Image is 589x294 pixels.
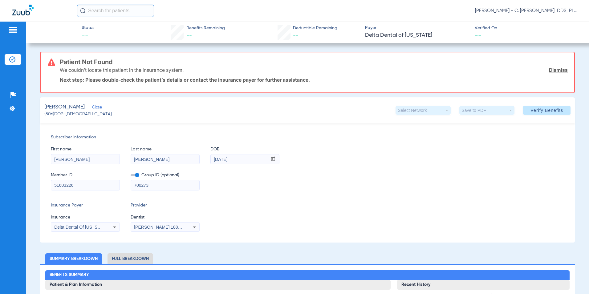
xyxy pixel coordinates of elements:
span: (806) DOB: [DEMOGRAPHIC_DATA] [44,111,112,117]
span: Delta Dental Of [US_STATE] [54,225,109,230]
span: Verified On [475,25,579,31]
img: Zuub Logo [12,5,34,15]
img: error-icon [48,59,55,66]
button: Verify Benefits [523,106,571,115]
span: Delta Dental of [US_STATE] [365,31,469,39]
h2: Benefits Summary [45,270,570,280]
p: We couldn’t locate this patient in the insurance system. [60,67,184,73]
p: Next step: Please double-check the patient’s details or contact the insurance payer for further a... [60,77,568,83]
span: Insurance [51,214,120,221]
span: Status [82,25,94,31]
span: First name [51,146,120,153]
span: Member ID [51,172,120,178]
li: Full Breakdown [108,253,153,264]
span: [PERSON_NAME] - C. [PERSON_NAME], DDS, PLLC dba [PERSON_NAME] Dentistry [475,8,577,14]
span: -- [293,33,299,38]
iframe: Chat Widget [558,264,589,294]
span: -- [82,31,94,40]
span: Verify Benefits [530,108,563,113]
span: -- [475,32,481,39]
a: Dismiss [549,67,568,73]
li: Summary Breakdown [45,253,102,264]
span: Benefits Remaining [186,25,225,31]
span: [PERSON_NAME] 1881748390 [134,225,195,230]
span: Insurance Payer [51,202,120,209]
span: Close [92,105,98,111]
span: Provider [131,202,200,209]
span: Group ID (optional) [131,172,200,178]
span: Payer [365,25,469,31]
span: Subscriber Information [51,134,564,141]
img: hamburger-icon [8,26,18,34]
h3: Patient & Plan Information [45,280,390,290]
h3: Recent History [397,280,570,290]
h3: Patient Not Found [60,59,568,65]
span: Dentist [131,214,200,221]
span: Last name [131,146,200,153]
span: [PERSON_NAME] [44,103,85,111]
button: Open calendar [267,154,279,164]
input: Search for patients [77,5,154,17]
img: Search Icon [80,8,86,14]
span: -- [186,33,192,38]
span: Deductible Remaining [293,25,337,31]
span: DOB [210,146,279,153]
